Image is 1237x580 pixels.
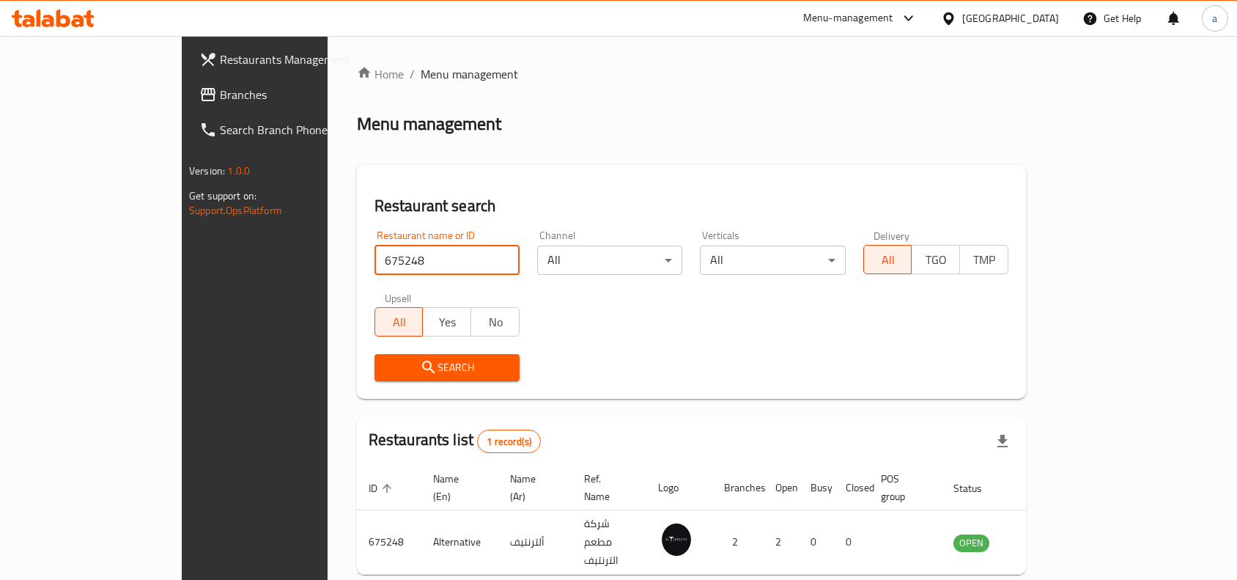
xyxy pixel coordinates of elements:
span: Name (En) [433,470,481,505]
button: All [374,307,424,337]
span: ID [369,480,396,497]
h2: Restaurant search [374,195,1008,217]
td: شركة مطعم الترنتيف [572,510,646,575]
div: All [700,246,845,275]
span: Get support on: [189,186,256,205]
td: 0 [799,510,834,575]
span: All [870,249,906,271]
label: Upsell [385,293,412,303]
th: Action [1019,466,1069,510]
td: ألترنتيف [498,510,572,575]
button: All [863,245,912,274]
span: POS group [881,470,924,505]
button: TGO [911,245,960,274]
div: All [537,246,682,275]
span: OPEN [953,535,989,551]
span: No [477,312,514,333]
span: Search Branch Phone [220,121,377,139]
th: Open [764,466,799,510]
th: Busy [799,466,834,510]
th: Logo [646,466,712,510]
td: Alternative [421,510,498,575]
th: Closed [834,466,869,510]
span: TGO [917,249,954,271]
nav: breadcrumb [357,65,1026,83]
th: Branches [712,466,764,510]
span: 1.0.0 [227,161,250,180]
label: Delivery [874,230,910,241]
span: All [381,312,418,333]
a: Branches [188,77,388,112]
a: Support.OpsPlatform [189,201,282,220]
span: Restaurants Management [220,51,377,68]
h2: Menu management [357,112,501,136]
span: TMP [966,249,1002,271]
td: 675248 [357,510,421,575]
img: Alternative [658,521,695,558]
div: [GEOGRAPHIC_DATA] [962,10,1059,26]
span: Name (Ar) [510,470,555,505]
div: Menu-management [803,10,893,27]
td: 2 [764,510,799,575]
span: Search [386,359,508,377]
div: Export file [985,424,1020,459]
button: Search [374,354,520,381]
a: Restaurants Management [188,42,388,77]
div: OPEN [953,535,989,552]
span: Menu management [421,65,518,83]
li: / [410,65,415,83]
div: Total records count [477,430,541,453]
span: Branches [220,86,377,103]
table: enhanced table [357,466,1069,575]
td: 0 [834,510,869,575]
span: Ref. Name [584,470,629,505]
span: 1 record(s) [478,435,540,449]
input: Search for restaurant name or ID.. [374,246,520,275]
span: Status [953,480,1001,497]
span: a [1212,10,1217,26]
button: TMP [959,245,1008,274]
td: 2 [712,510,764,575]
a: Search Branch Phone [188,112,388,147]
button: No [470,307,520,337]
span: Yes [429,312,465,333]
h2: Restaurants list [369,429,541,453]
button: Yes [422,307,471,337]
span: Version: [189,161,225,180]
